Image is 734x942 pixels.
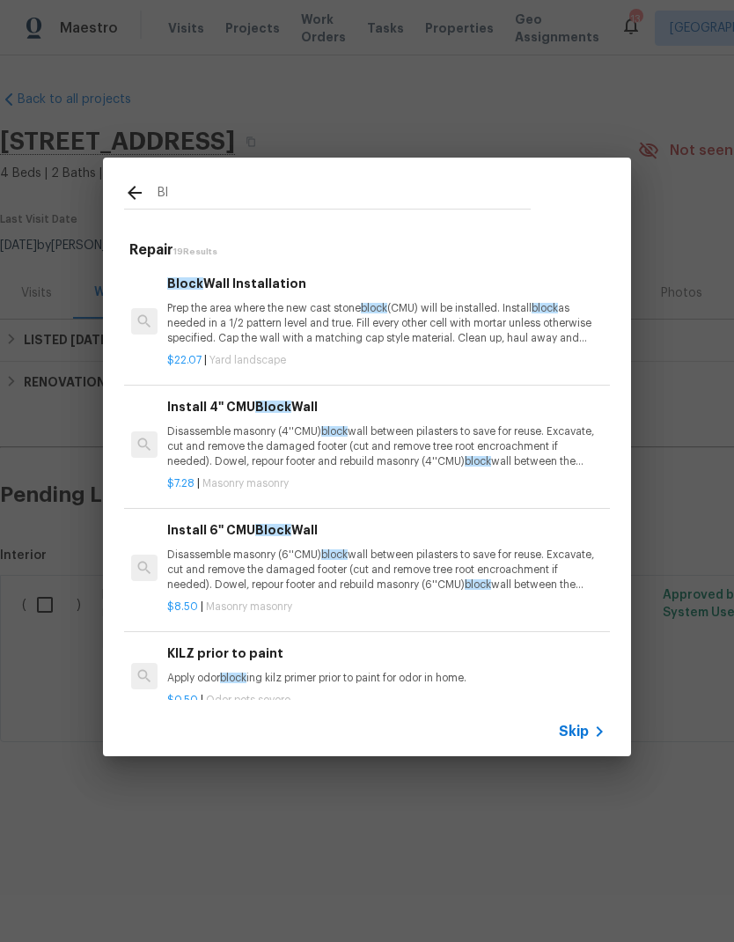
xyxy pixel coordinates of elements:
[465,456,491,467] span: block
[255,401,291,413] span: Block
[321,426,348,437] span: block
[206,601,292,612] span: Masonry masonry
[206,695,290,705] span: Odor pets severe
[321,549,348,560] span: block
[167,301,604,346] p: Prep the area where the new cast stone (CMU) will be installed. Install as needed in a 1/2 patter...
[202,478,289,489] span: Masonry masonry
[167,476,604,491] p: |
[167,695,198,705] span: $0.50
[361,303,387,313] span: block
[167,601,198,612] span: $8.50
[167,274,604,293] h6: Wall Installation
[167,548,604,592] p: Disassemble masonry (6''CMU) wall between pilasters to save for reuse. Excavate, cut and remove t...
[532,303,558,313] span: block
[167,693,604,708] p: |
[173,247,217,256] span: 19 Results
[167,353,604,368] p: |
[167,397,604,416] h6: Install 4'' CMU Wall
[465,579,491,590] span: block
[559,723,589,740] span: Skip
[255,524,291,536] span: Block
[167,277,203,290] span: Block
[167,478,195,489] span: $7.28
[167,600,604,615] p: |
[167,520,604,540] h6: Install 6'' CMU Wall
[167,355,202,365] span: $22.07
[167,644,604,663] h6: KILZ prior to paint
[220,673,246,683] span: block
[129,241,610,260] h5: Repair
[167,671,604,686] p: Apply odor ing kilz primer prior to paint for odor in home.
[167,424,604,469] p: Disassemble masonry (4''CMU) wall between pilasters to save for reuse. Excavate, cut and remove t...
[158,182,531,209] input: Search issues or repairs
[209,355,286,365] span: Yard landscape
